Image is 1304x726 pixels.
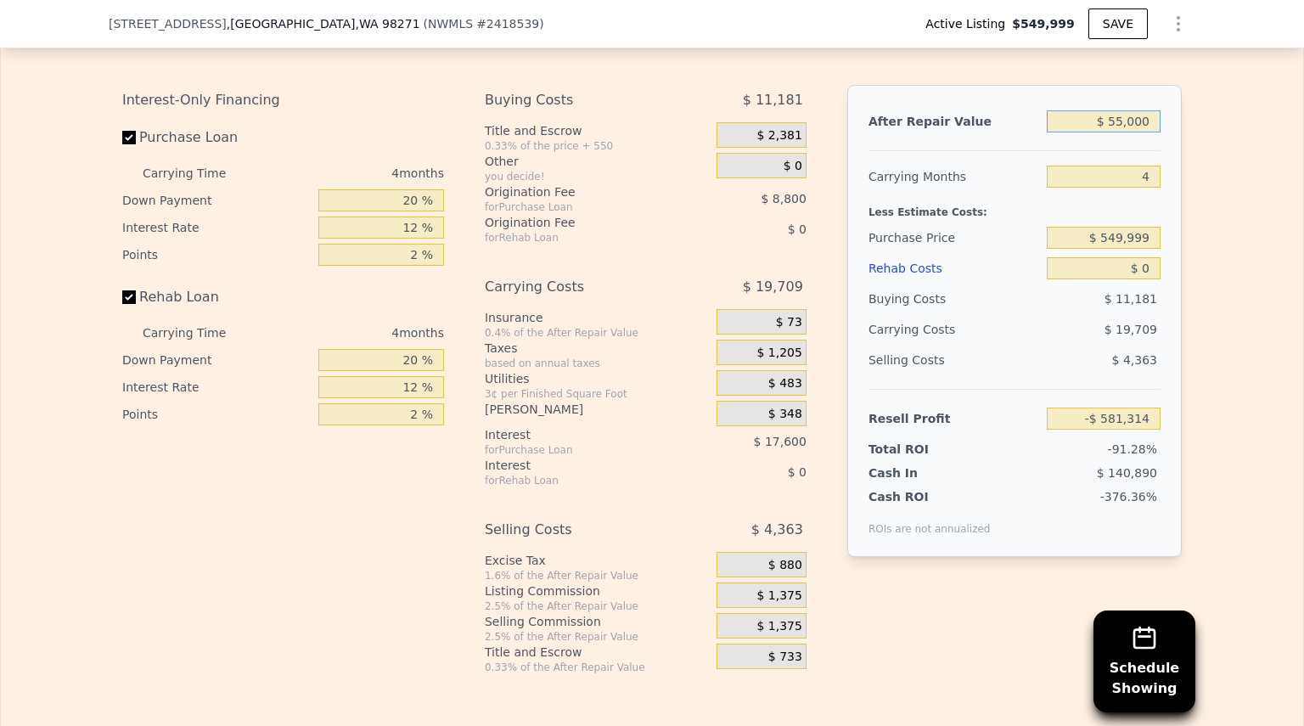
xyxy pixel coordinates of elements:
[485,401,710,418] div: [PERSON_NAME]
[428,17,473,31] span: NWMLS
[868,106,1040,137] div: After Repair Value
[485,370,710,387] div: Utilities
[485,569,710,582] div: 1.6% of the After Repair Value
[485,153,710,170] div: Other
[143,160,253,187] div: Carrying Time
[122,374,312,401] div: Interest Rate
[768,558,802,573] span: $ 880
[1108,442,1157,456] span: -91.28%
[776,315,802,330] span: $ 73
[485,200,674,214] div: for Purchase Loan
[143,319,253,346] div: Carrying Time
[485,630,710,644] div: 2.5% of the After Repair Value
[1104,292,1157,306] span: $ 11,181
[754,435,807,448] span: $ 17,600
[868,222,1040,253] div: Purchase Price
[868,253,1040,284] div: Rehab Costs
[784,159,802,174] span: $ 0
[485,552,710,569] div: Excise Tax
[122,401,312,428] div: Points
[868,345,1040,375] div: Selling Costs
[743,272,803,302] span: $ 19,709
[485,443,674,457] div: for Purchase Loan
[260,319,444,346] div: 4 months
[1104,323,1157,336] span: $ 19,709
[756,588,801,604] span: $ 1,375
[122,290,136,304] input: Rehab Loan
[788,465,807,479] span: $ 0
[485,326,710,340] div: 0.4% of the After Repair Value
[485,309,710,326] div: Insurance
[868,284,1040,314] div: Buying Costs
[1161,7,1195,41] button: Show Options
[485,582,710,599] div: Listing Commission
[1112,353,1157,367] span: $ 4,363
[868,314,975,345] div: Carrying Costs
[485,426,674,443] div: Interest
[485,515,674,545] div: Selling Costs
[1097,466,1157,480] span: $ 140,890
[485,183,674,200] div: Origination Fee
[122,122,312,153] label: Purchase Loan
[485,457,674,474] div: Interest
[485,387,710,401] div: 3¢ per Finished Square Foot
[485,474,674,487] div: for Rehab Loan
[868,441,975,458] div: Total ROI
[868,161,1040,192] div: Carrying Months
[868,464,975,481] div: Cash In
[122,346,312,374] div: Down Payment
[122,85,444,115] div: Interest-Only Financing
[260,160,444,187] div: 4 months
[485,613,710,630] div: Selling Commission
[485,85,674,115] div: Buying Costs
[122,241,312,268] div: Points
[476,17,539,31] span: # 2418539
[485,661,710,674] div: 0.33% of the After Repair Value
[485,644,710,661] div: Title and Escrow
[485,231,674,245] div: for Rehab Loan
[227,15,420,32] span: , [GEOGRAPHIC_DATA]
[485,170,710,183] div: you decide!
[1088,8,1148,39] button: SAVE
[788,222,807,236] span: $ 0
[1093,611,1195,712] button: ScheduleShowing
[768,376,802,391] span: $ 483
[1012,15,1075,32] span: $549,999
[756,346,801,361] span: $ 1,205
[485,357,710,370] div: based on annual taxes
[743,85,803,115] span: $ 11,181
[925,15,1012,32] span: Active Listing
[122,214,312,241] div: Interest Rate
[355,17,419,31] span: , WA 98271
[485,599,710,613] div: 2.5% of the After Repair Value
[756,128,801,144] span: $ 2,381
[122,282,312,312] label: Rehab Loan
[751,515,803,545] span: $ 4,363
[485,122,710,139] div: Title and Escrow
[868,488,991,505] div: Cash ROI
[768,407,802,422] span: $ 348
[424,15,544,32] div: ( )
[485,214,674,231] div: Origination Fee
[485,272,674,302] div: Carrying Costs
[485,139,710,153] div: 0.33% of the price + 550
[756,619,801,634] span: $ 1,375
[122,187,312,214] div: Down Payment
[1100,490,1157,504] span: -376.36%
[109,15,227,32] span: [STREET_ADDRESS]
[761,192,806,205] span: $ 8,800
[768,650,802,665] span: $ 733
[868,505,991,536] div: ROIs are not annualized
[868,403,1040,434] div: Resell Profit
[868,192,1161,222] div: Less Estimate Costs:
[122,131,136,144] input: Purchase Loan
[485,340,710,357] div: Taxes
